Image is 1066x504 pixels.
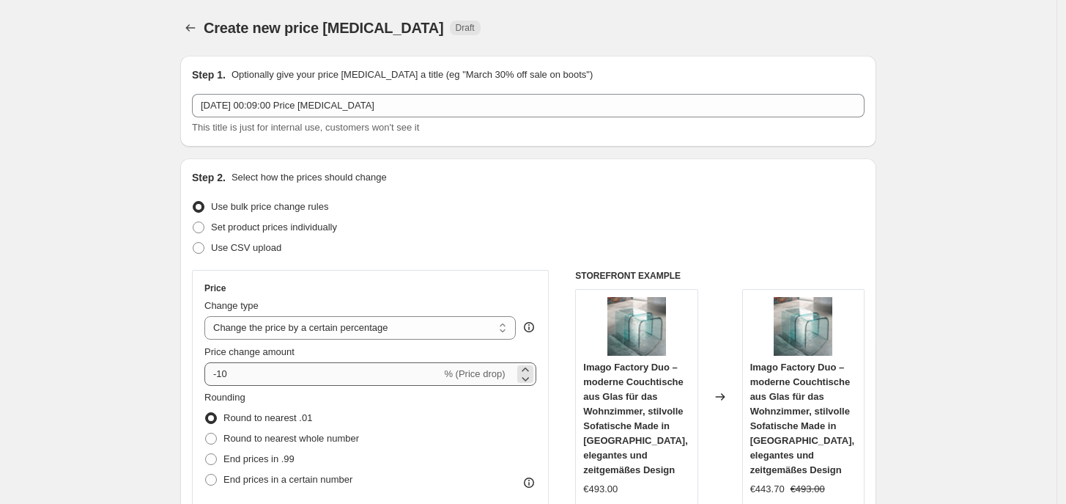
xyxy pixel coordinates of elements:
[223,474,352,485] span: End prices in a certain number
[791,482,825,497] strike: €493.00
[444,368,505,379] span: % (Price drop)
[192,122,419,133] span: This title is just for internal use, customers won't see it
[232,170,387,185] p: Select how the prices should change
[575,270,865,282] h6: STOREFRONT EXAMPLE
[204,300,259,311] span: Change type
[192,94,865,117] input: 30% off holiday sale
[180,18,201,38] button: Price change jobs
[211,222,337,233] span: Set product prices individually
[583,482,618,497] div: €493.00
[204,362,441,386] input: -15
[750,362,855,475] span: Imago Factory Duo – moderne Couchtische aus Glas für das Wohnzimmer, stilvolle Sofatische Made in...
[607,297,666,356] img: 818sQm5ax_L_80x.jpg
[774,297,832,356] img: 818sQm5ax_L_80x.jpg
[583,362,688,475] span: Imago Factory Duo – moderne Couchtische aus Glas für das Wohnzimmer, stilvolle Sofatische Made in...
[211,242,281,253] span: Use CSV upload
[522,320,536,335] div: help
[223,433,359,444] span: Round to nearest whole number
[211,201,328,212] span: Use bulk price change rules
[192,67,226,82] h2: Step 1.
[223,412,312,423] span: Round to nearest .01
[204,392,245,403] span: Rounding
[223,453,295,464] span: End prices in .99
[204,20,444,36] span: Create new price [MEDICAL_DATA]
[204,282,226,294] h3: Price
[456,22,475,34] span: Draft
[192,170,226,185] h2: Step 2.
[750,482,785,497] div: €443.70
[232,67,593,82] p: Optionally give your price [MEDICAL_DATA] a title (eg "March 30% off sale on boots")
[204,346,295,357] span: Price change amount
